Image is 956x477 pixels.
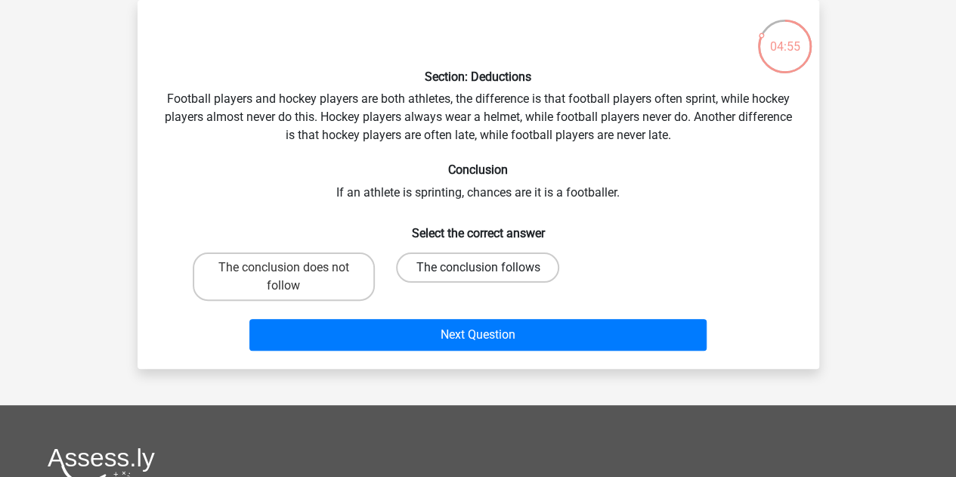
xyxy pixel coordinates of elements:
[162,70,795,84] h6: Section: Deductions
[193,252,375,301] label: The conclusion does not follow
[249,319,707,351] button: Next Question
[756,18,813,56] div: 04:55
[162,214,795,240] h6: Select the correct answer
[162,163,795,177] h6: Conclusion
[396,252,559,283] label: The conclusion follows
[144,12,813,357] div: Football players and hockey players are both athletes, the difference is that football players of...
